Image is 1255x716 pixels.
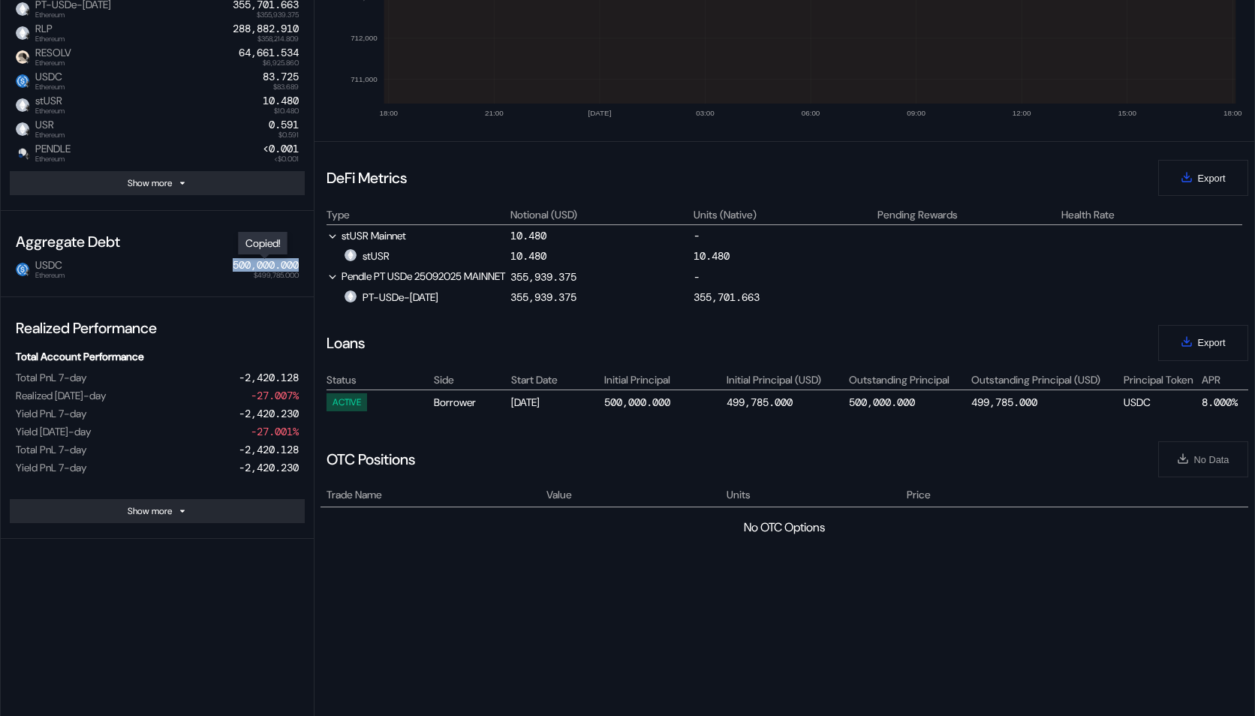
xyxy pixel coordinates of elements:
[877,208,958,221] div: Pending Rewards
[239,371,299,384] div: -2,420.128
[263,143,299,155] div: <0.001
[239,443,299,456] div: -2,420.128
[16,443,86,456] div: Total PnL 7-day
[263,95,299,107] div: 10.480
[24,104,32,112] img: svg+xml,%3c
[694,249,730,263] div: 10.480
[1061,208,1115,221] div: Health Rate
[10,499,305,523] button: Show more
[128,505,172,517] div: Show more
[16,98,29,112] img: empty-token.png
[16,74,29,88] img: usdc.png
[345,249,390,263] div: stUSR
[24,8,32,16] img: svg+xml,%3c
[327,333,365,353] div: Loans
[233,259,299,272] div: 500,000.000
[257,35,299,43] span: $358,214.809
[1223,109,1242,117] text: 18:00
[510,270,576,284] div: 355,939.375
[694,208,757,221] div: Units (Native)
[333,397,361,408] div: ACTIVE
[29,95,65,114] span: stUSR
[16,371,86,384] div: Total PnL 7-day
[239,47,299,59] div: 64,661.534
[1013,109,1031,117] text: 12:00
[278,131,299,139] span: $0.591
[128,177,172,189] div: Show more
[1158,160,1248,196] button: Export
[510,229,546,242] div: 10.480
[29,119,65,138] span: USR
[379,109,398,117] text: 18:00
[727,396,793,409] div: 499,785.000
[263,71,299,83] div: 83.725
[485,109,504,117] text: 21:00
[327,168,407,188] div: DeFi Metrics
[696,109,715,117] text: 03:00
[351,34,378,42] text: 712,000
[35,155,71,163] span: Ethereum
[327,228,507,243] div: stUSR Mainnet
[35,59,71,67] span: Ethereum
[510,208,577,221] div: Notional (USD)
[1118,109,1136,117] text: 15:00
[727,373,847,387] div: Initial Principal (USD)
[345,290,438,304] div: PT-USDe-[DATE]
[510,290,576,304] div: 355,939.375
[907,487,931,503] span: Price
[727,487,751,503] span: Units
[744,519,825,535] div: No OTC Options
[35,11,111,19] span: Ethereum
[29,47,71,66] span: RESOLV
[1124,373,1199,387] div: Principal Token
[1198,173,1226,184] span: Export
[274,107,299,115] span: $10.480
[251,389,299,402] div: -27.007%
[1158,325,1248,361] button: Export
[29,143,71,162] span: PENDLE
[274,155,299,163] span: <$0.001
[694,228,874,243] div: -
[1124,393,1199,411] div: USDC
[10,171,305,195] button: Show more
[35,107,65,115] span: Ethereum
[546,487,572,503] span: Value
[24,80,32,88] img: svg+xml,%3c
[35,83,65,91] span: Ethereum
[434,373,509,387] div: Side
[327,450,415,469] div: OTC Positions
[10,226,305,257] div: Aggregate Debt
[16,425,91,438] div: Yield [DATE]-day
[263,59,299,67] span: $6,925.860
[971,373,1121,387] div: Outstanding Principal (USD)
[16,50,29,64] img: resolv_token.png
[604,373,724,387] div: Initial Principal
[10,344,305,369] div: Total Account Performance
[24,32,32,40] img: svg+xml,%3c
[327,373,432,387] div: Status
[269,119,299,131] div: 0.591
[694,290,760,304] div: 355,701.663
[604,396,670,409] div: 500,000.000
[345,249,357,261] img: empty-token.png
[907,109,925,117] text: 09:00
[29,23,65,42] span: RLP
[24,269,32,276] img: svg+xml,%3c
[239,407,299,420] div: -2,420.230
[849,396,915,409] div: 500,000.000
[16,389,106,402] div: Realized [DATE]-day
[510,249,546,263] div: 10.480
[16,263,29,276] img: usdc.png
[511,373,601,387] div: Start Date
[327,208,350,221] div: Type
[849,373,969,387] div: Outstanding Principal
[16,2,29,16] img: empty-token.png
[351,75,378,83] text: 711,000
[254,272,299,279] span: $499,785.000
[434,393,509,411] div: Borrower
[24,128,32,136] img: svg+xml,%3c
[35,35,65,43] span: Ethereum
[511,393,601,411] div: [DATE]
[1198,337,1226,348] span: Export
[239,461,299,474] div: -2,420.230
